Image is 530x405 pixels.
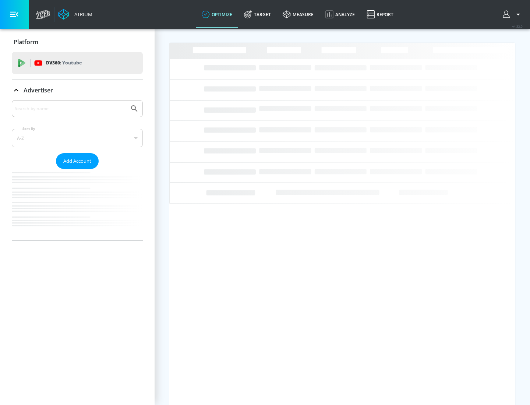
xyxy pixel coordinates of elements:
a: optimize [196,1,238,28]
div: DV360: Youtube [12,52,143,74]
div: Atrium [71,11,92,18]
input: Search by name [15,104,126,113]
p: Advertiser [24,86,53,94]
p: Platform [14,38,38,46]
a: measure [277,1,319,28]
nav: list of Advertiser [12,169,143,240]
div: A-Z [12,129,143,147]
a: Analyze [319,1,361,28]
div: Advertiser [12,80,143,101]
span: Add Account [63,157,91,165]
a: Report [361,1,399,28]
p: Youtube [62,59,82,67]
button: Add Account [56,153,99,169]
div: Platform [12,32,143,52]
div: Advertiser [12,100,143,240]
a: Target [238,1,277,28]
p: DV360: [46,59,82,67]
span: v 4.32.0 [512,24,523,28]
a: Atrium [58,9,92,20]
label: Sort By [21,126,37,131]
